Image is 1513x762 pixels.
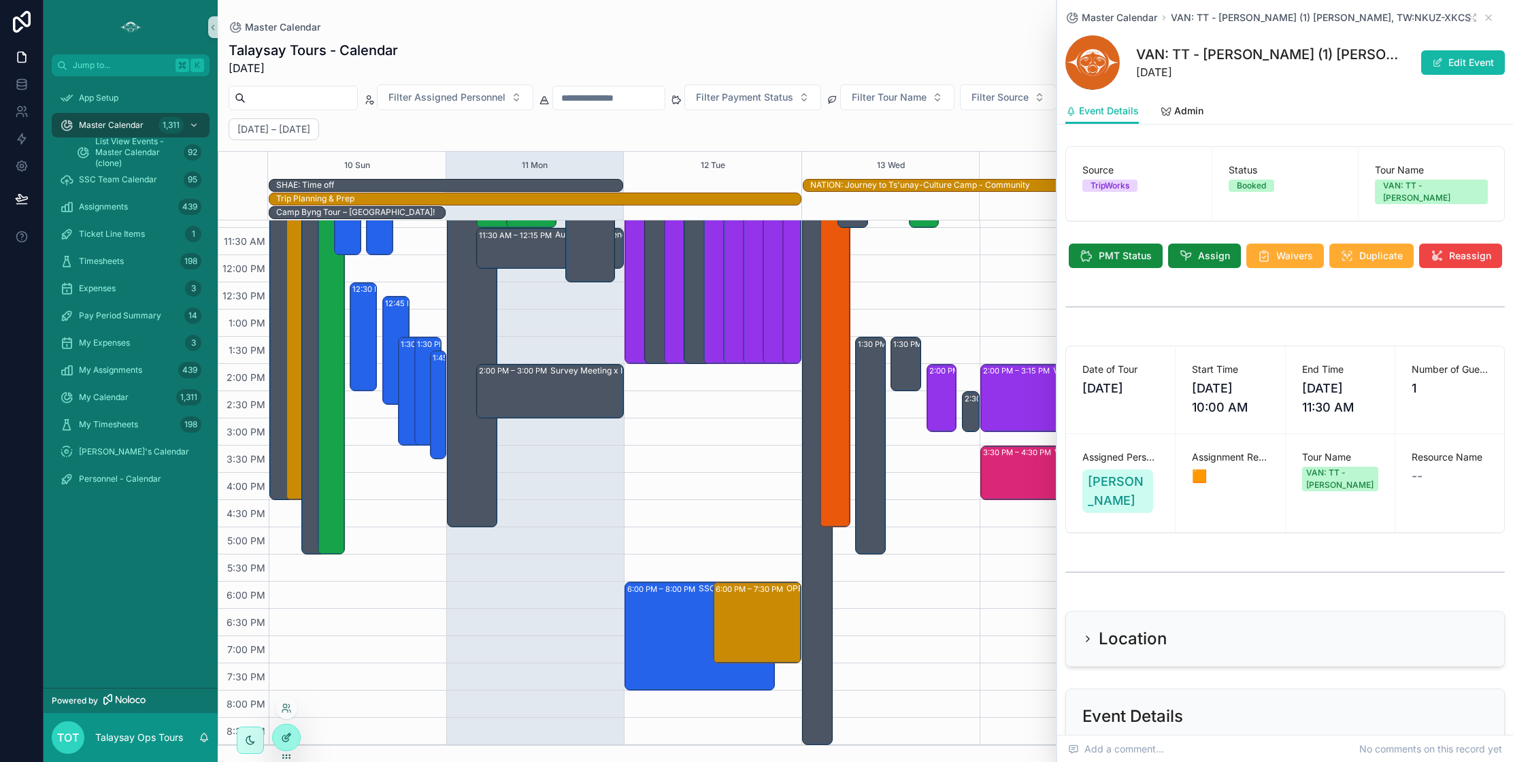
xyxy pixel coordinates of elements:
h2: Event Details [1082,706,1183,727]
span: Filter Payment Status [696,90,793,104]
span: Add a comment... [1068,742,1164,756]
a: [PERSON_NAME] [1082,469,1153,513]
div: 8:30 AM – 4:30 PM: Girl Guide Tour [286,65,312,499]
div: Camp Byng Tour – Sunshine Coast! [276,206,435,218]
div: 95 [184,171,201,188]
span: Master Calendar [79,120,144,131]
div: 2:00 PM – 3:15 PM [927,365,956,431]
div: 2:00 PM – 3:15 PMVAN: [GEOGRAPHIC_DATA][PERSON_NAME] (1) [PERSON_NAME], [GEOGRAPHIC_DATA]:APRI-TUHS [981,365,1130,431]
div: 1:30 PM – 3:30 PM [401,337,471,351]
span: Assignments [79,201,128,212]
div: 2:30 PM – 3:15 PM [965,392,1035,405]
div: 2:00 PM – 3:15 PM [983,364,1053,378]
div: VAN: TO - [PERSON_NAME] (4) [PERSON_NAME], TW:EMIH-GNPG [1054,447,1227,458]
div: 1,311 [176,389,201,405]
span: Filter Tour Name [852,90,927,104]
span: 1:00 PM [225,317,269,329]
span: 🟧 [1192,467,1268,486]
span: 6:00 PM [223,589,269,601]
span: Waivers [1276,249,1313,263]
span: [DATE] [229,60,398,76]
span: Event Details [1079,104,1139,118]
div: 9:00 AM – 5:30 PM: SSC: TT & SSM - *Camp Byng (300) Plast Summer Camp, TW:KAUY-GBFV [302,93,328,554]
a: Expenses3 [52,276,210,301]
a: Timesheets198 [52,249,210,274]
span: 5:00 PM [224,535,269,546]
div: scrollable content [44,76,218,509]
span: 2:30 PM [223,399,269,410]
div: 9:00 AM – 5:30 PM: SSC: TT & SSM - Camp Byng (300) Julia Metelitsa | Plast Canada, TW:KAUY-GBFV [318,93,344,554]
a: VAN: TT - [PERSON_NAME] (1) [PERSON_NAME], TW:NKUZ-XKCS [1171,11,1471,24]
span: 3:30 PM [223,453,269,465]
span: 5:30 PM [224,562,269,574]
h2: Location [1099,628,1167,650]
span: My Timesheets [79,419,138,430]
span: Assigned Personnel [1082,450,1159,464]
div: 2:00 PM – 3:00 PMSurvey Meeting x Indigenous Tourism [477,365,623,418]
div: NATION: Journey to Ts'unay-Culture Camp - Community [810,180,1030,190]
span: Tour Name [1302,450,1378,464]
div: 12:30 PM – 2:30 PM [352,282,427,296]
div: 6:00 PM – 8:00 PMSSC: SUP Pride Tour (1) [PERSON_NAME], TW:XJVH-PIKA [625,582,774,690]
a: Assignments439 [52,195,210,219]
div: VAN: TT - [PERSON_NAME] [1383,180,1480,204]
span: Filter Source [971,90,1029,104]
button: Select Button [960,84,1057,110]
div: 8:00 AM – 5:00 PM: Custom: LTL - Swiwelat (52) Mel Turner | Princess Louisa International Society... [820,38,849,527]
div: Trip Planning & Prep [276,193,354,204]
span: 12:30 PM [219,290,269,301]
span: 12:00 PM [219,263,269,274]
span: Tour Name [1375,163,1488,177]
span: 1:30 PM [225,344,269,356]
span: [DATE] 11:30 AM [1302,379,1378,417]
div: 6:00 PM – 8:00 PM [627,582,699,596]
a: My Calendar1,311 [52,385,210,410]
div: 1:45 PM – 3:45 PM [433,351,503,365]
div: 439 [178,199,201,215]
div: 9:00 AM – 2:00 PM: SSC: MMW - Roberts Creek (1) Tom Pinfold, TW:HUHK-JJMP [724,93,756,363]
a: Admin [1161,99,1203,126]
a: Powered by [44,688,218,713]
h1: VAN: TT - [PERSON_NAME] (1) [PERSON_NAME], TW:NKUZ-XKCS [1136,45,1403,64]
div: 11:00 AM – 12:00 PM [367,201,393,254]
span: Master Calendar [245,20,320,34]
div: 11:00 AM – 12:30 PM [566,201,615,282]
span: 1 [1412,379,1488,398]
span: 11:30 AM [220,235,269,247]
div: 1:30 PM – 5:30 PM [856,337,884,554]
span: End Time [1302,363,1378,376]
span: Admin [1174,104,1203,118]
button: 12 Tue [701,152,725,179]
button: 11 Mon [522,152,548,179]
div: 1,311 [159,117,184,133]
div: 2:00 PM – 3:00 PM [479,364,550,378]
span: Powered by [52,695,98,706]
span: 8:30 PM [223,725,269,737]
div: 2:00 PM – 3:15 PM [929,364,999,378]
span: 4:00 PM [223,480,269,492]
span: SSC Team Calendar [79,174,157,185]
div: 3:30 PM – 4:30 PM [983,446,1054,459]
button: Duplicate [1329,244,1414,268]
h1: Talaysay Tours - Calendar [229,41,398,60]
div: 1:30 PM – 2:30 PM [893,337,963,351]
div: 439 [178,362,201,378]
div: 12:30 PM – 2:30 PM [350,283,376,391]
a: Pay Period Summary14 [52,303,210,328]
div: 1:45 PM – 3:45 PM [431,351,446,459]
span: No comments on this record yet [1359,742,1502,756]
button: Assign [1168,244,1241,268]
span: 2:00 PM [223,371,269,383]
span: 4:30 PM [223,508,269,519]
span: Start Time [1192,363,1268,376]
span: Filter Assigned Personnel [388,90,505,104]
div: 14 [184,308,201,324]
button: 10 Sun [344,152,370,179]
span: TOT [57,729,79,746]
a: My Timesheets198 [52,412,210,437]
a: App Setup [52,86,210,110]
div: 92 [184,144,201,161]
span: My Assignments [79,365,142,376]
div: OPEN: [PERSON_NAME] [786,583,871,594]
